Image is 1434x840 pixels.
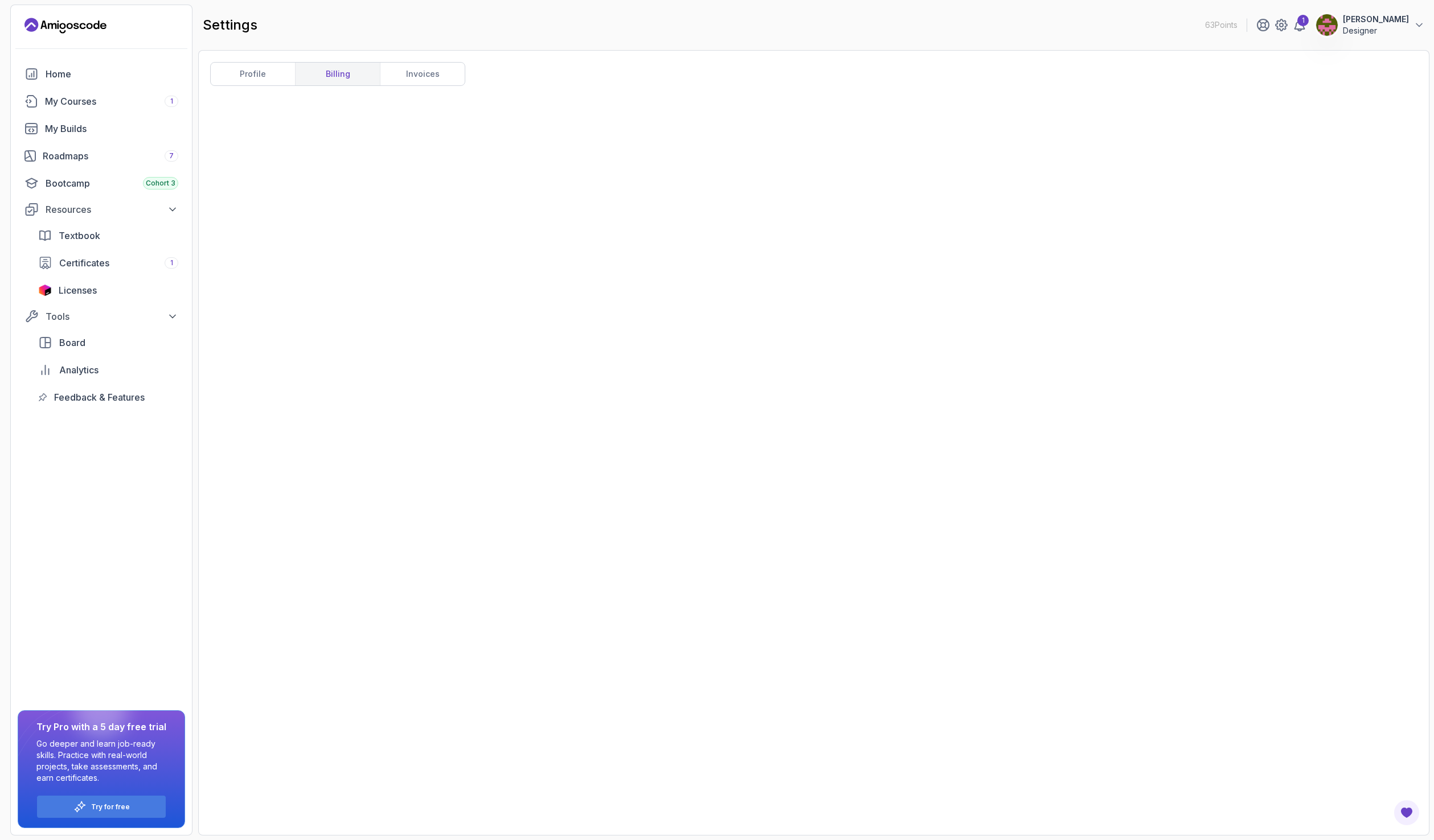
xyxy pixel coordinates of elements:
a: billing [295,63,380,85]
span: 1 [170,258,173,267]
a: Try for free [91,802,130,812]
a: builds [18,117,185,140]
span: Licenses [59,283,97,297]
a: licenses [31,279,185,302]
div: Home [46,67,178,81]
a: bootcamp [18,172,185,195]
div: My Courses [45,94,178,108]
a: profile [211,63,295,85]
a: analytics [31,359,185,381]
h2: settings [203,16,257,34]
a: 1 [1293,18,1306,32]
button: Try for free [36,795,166,818]
a: certificates [31,252,185,274]
img: jetbrains icon [38,285,52,296]
p: Designer [1343,25,1409,36]
div: Tools [46,310,178,323]
a: roadmaps [18,145,185,167]
p: 63 Points [1205,19,1238,31]
a: textbook [31,224,185,247]
p: [PERSON_NAME] [1343,14,1409,25]
p: Go deeper and learn job-ready skills. Practice with real-world projects, take assessments, and ea... [36,738,166,784]
div: Roadmaps [43,149,178,163]
span: Cohort 3 [146,179,175,188]
span: Certificates [59,256,109,270]
div: My Builds [45,122,178,135]
div: 1 [1297,15,1309,26]
a: invoices [380,63,465,85]
button: Open Feedback Button [1393,799,1420,826]
span: Board [59,336,85,349]
a: Landing page [24,17,106,35]
span: 1 [170,97,173,106]
button: Resources [18,199,185,220]
a: board [31,331,185,354]
span: 7 [169,151,174,160]
span: Textbook [59,229,100,242]
span: Analytics [59,363,99,377]
button: Tools [18,306,185,327]
a: home [18,63,185,85]
a: feedback [31,386,185,409]
div: Bootcamp [46,176,178,190]
div: Resources [46,203,178,216]
span: Feedback & Features [54,390,145,404]
button: user profile image[PERSON_NAME]Designer [1316,14,1425,36]
img: user profile image [1316,14,1338,36]
a: courses [18,90,185,113]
